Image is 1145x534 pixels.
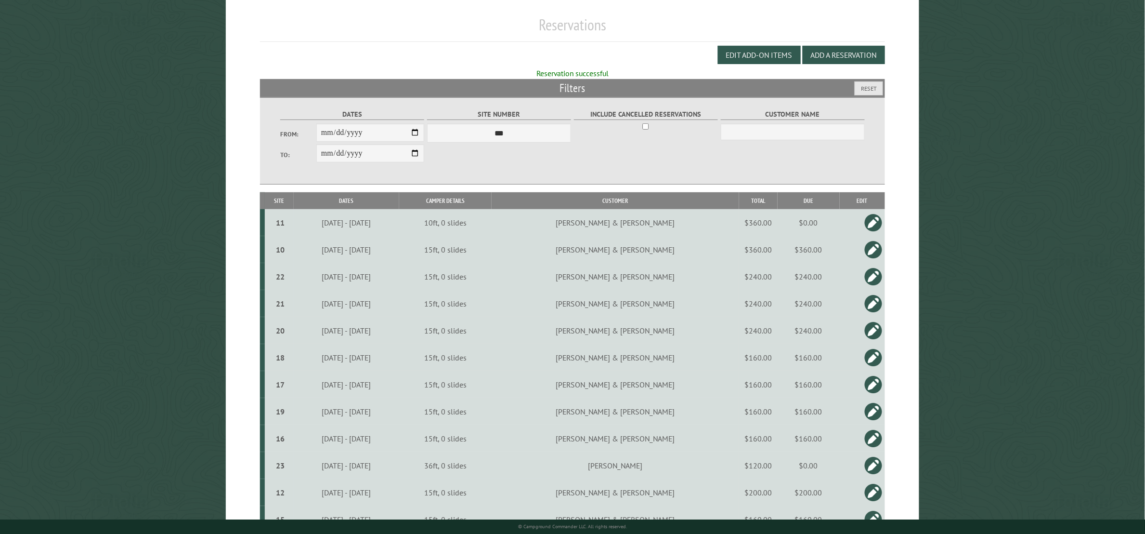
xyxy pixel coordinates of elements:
button: Reset [855,81,883,95]
td: 36ft, 0 slides [399,452,491,479]
td: 15ft, 0 slides [399,506,491,533]
td: $360.00 [778,236,840,263]
td: 15ft, 0 slides [399,479,491,506]
th: Customer [492,192,739,209]
div: 17 [269,380,292,389]
td: [PERSON_NAME] & [PERSON_NAME] [492,263,739,290]
label: From: [280,130,316,139]
label: Site Number [427,109,571,120]
td: [PERSON_NAME] & [PERSON_NAME] [492,344,739,371]
h1: Reservations [260,15,885,42]
td: $240.00 [739,317,778,344]
div: [DATE] - [DATE] [295,326,398,335]
div: 10 [269,245,292,254]
td: [PERSON_NAME] & [PERSON_NAME] [492,236,739,263]
td: [PERSON_NAME] [492,452,739,479]
button: Add a Reservation [803,46,885,64]
div: [DATE] - [DATE] [295,515,398,524]
div: [DATE] - [DATE] [295,245,398,254]
td: $160.00 [778,371,840,398]
div: 20 [269,326,292,335]
div: 15 [269,515,292,524]
div: 23 [269,461,292,470]
td: 10ft, 0 slides [399,209,491,236]
div: Reservation successful [260,68,885,79]
th: Site [265,192,293,209]
label: To: [280,150,316,160]
td: $120.00 [739,452,778,479]
div: [DATE] - [DATE] [295,380,398,389]
div: [DATE] - [DATE] [295,218,398,227]
td: 15ft, 0 slides [399,371,491,398]
td: $200.00 [739,479,778,506]
td: [PERSON_NAME] & [PERSON_NAME] [492,479,739,506]
div: 22 [269,272,292,281]
th: Due [778,192,840,209]
td: $160.00 [778,398,840,425]
td: $240.00 [778,290,840,317]
td: [PERSON_NAME] & [PERSON_NAME] [492,425,739,452]
td: 15ft, 0 slides [399,236,491,263]
th: Total [739,192,778,209]
td: 15ft, 0 slides [399,317,491,344]
td: $240.00 [778,317,840,344]
th: Camper Details [399,192,491,209]
td: $240.00 [778,263,840,290]
td: [PERSON_NAME] & [PERSON_NAME] [492,398,739,425]
div: [DATE] - [DATE] [295,488,398,497]
td: 15ft, 0 slides [399,344,491,371]
td: $160.00 [739,398,778,425]
div: [DATE] - [DATE] [295,434,398,443]
div: [DATE] - [DATE] [295,353,398,362]
td: $160.00 [778,344,840,371]
label: Dates [280,109,424,120]
td: $240.00 [739,263,778,290]
th: Edit [840,192,885,209]
div: 19 [269,407,292,416]
h2: Filters [260,79,885,97]
td: $0.00 [778,452,840,479]
th: Dates [294,192,400,209]
td: $160.00 [739,371,778,398]
td: 15ft, 0 slides [399,290,491,317]
td: $160.00 [739,344,778,371]
div: 18 [269,353,292,362]
td: $200.00 [778,479,840,506]
td: [PERSON_NAME] & [PERSON_NAME] [492,290,739,317]
div: 12 [269,488,292,497]
td: [PERSON_NAME] & [PERSON_NAME] [492,506,739,533]
label: Customer Name [721,109,865,120]
div: [DATE] - [DATE] [295,299,398,308]
td: 15ft, 0 slides [399,263,491,290]
td: 15ft, 0 slides [399,398,491,425]
div: [DATE] - [DATE] [295,407,398,416]
label: Include Cancelled Reservations [574,109,718,120]
div: [DATE] - [DATE] [295,272,398,281]
button: Edit Add-on Items [718,46,801,64]
td: 15ft, 0 slides [399,425,491,452]
td: [PERSON_NAME] & [PERSON_NAME] [492,371,739,398]
td: $0.00 [778,209,840,236]
td: $160.00 [778,506,840,533]
td: $240.00 [739,290,778,317]
td: $160.00 [739,506,778,533]
td: $360.00 [739,236,778,263]
td: [PERSON_NAME] & [PERSON_NAME] [492,317,739,344]
div: 21 [269,299,292,308]
td: $160.00 [778,425,840,452]
td: $360.00 [739,209,778,236]
div: [DATE] - [DATE] [295,461,398,470]
small: © Campground Commander LLC. All rights reserved. [518,523,627,530]
td: [PERSON_NAME] & [PERSON_NAME] [492,209,739,236]
div: 16 [269,434,292,443]
td: $160.00 [739,425,778,452]
div: 11 [269,218,292,227]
